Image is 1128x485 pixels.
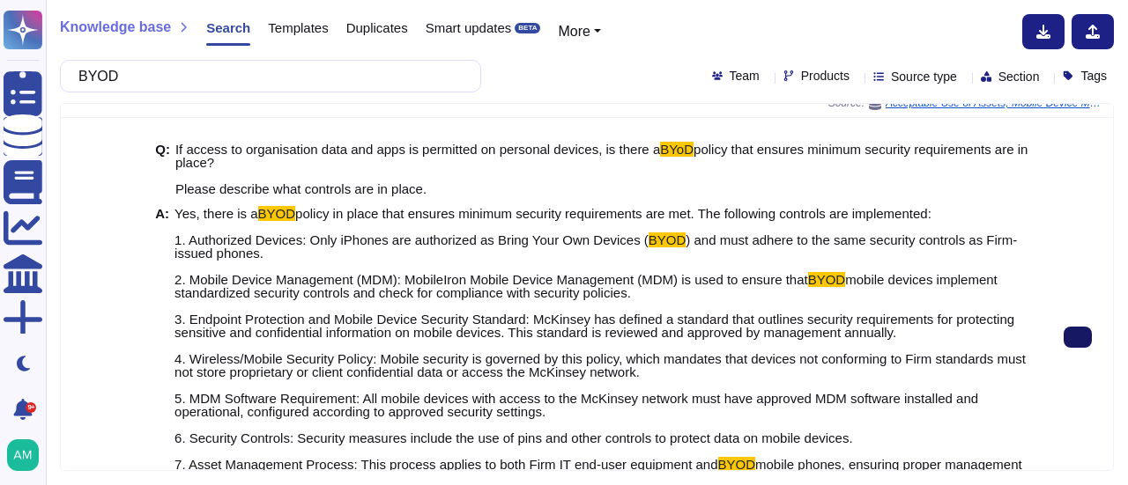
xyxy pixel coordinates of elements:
[174,232,1017,287] span: ) and must adhere to the same security controls as Firm-issued phones. 2. Mobile Device Managemen...
[7,439,39,471] img: user
[26,402,36,413] div: 9+
[891,70,957,83] span: Source type
[660,142,694,157] mark: BYoD
[4,436,51,474] button: user
[808,272,846,287] mark: BYOD
[515,23,540,33] div: BETA
[558,24,590,39] span: More
[175,142,1028,196] span: policy that ensures minimum security requirements are in place? Please describe what controls are...
[1080,70,1107,82] span: Tags
[175,142,660,157] span: If access to organisation data and apps is permitted on personal devices, is there a
[801,70,850,82] span: Products
[649,232,686,247] mark: BYOD
[258,206,296,221] mark: BYOD
[268,21,328,34] span: Templates
[558,21,601,42] button: More
[730,70,760,82] span: Team
[346,21,408,34] span: Duplicates
[206,21,250,34] span: Search
[174,206,931,247] span: policy in place that ensures minimum security requirements are met. The following controls are im...
[426,21,512,34] span: Smart updates
[718,457,756,472] mark: BYOD
[60,20,171,34] span: Knowledge base
[998,70,1040,83] span: Section
[174,272,1026,472] span: mobile devices implement standardized security controls and check for compliance with security po...
[155,143,170,195] b: Q:
[70,61,463,92] input: Search a question or template...
[174,206,258,221] span: Yes, there is a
